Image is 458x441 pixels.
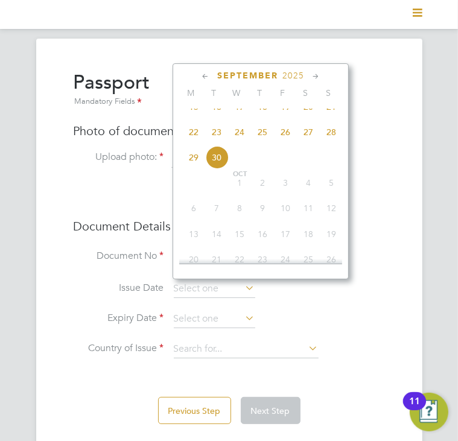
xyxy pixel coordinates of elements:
span: 25 [297,248,320,271]
span: September [217,71,278,81]
span: S [317,87,340,98]
span: Oct [228,171,251,177]
input: Select one [174,310,255,328]
span: 11 [297,197,320,220]
label: Issue Date [74,282,164,294]
span: 26 [274,121,297,144]
span: 1 [228,171,251,194]
span: 24 [228,121,251,144]
button: Open Resource Center, 11 new notifications [410,393,448,431]
h3: Document Details [74,218,385,234]
span: T [202,87,225,98]
span: 16 [251,223,274,246]
span: 2025 [282,71,304,81]
span: 19 [320,223,343,246]
label: Upload photo: [74,151,164,163]
span: 22 [228,248,251,271]
span: W [225,87,248,98]
span: 13 [182,223,205,246]
span: 21 [205,248,228,271]
span: S [294,87,317,98]
div: Mandatory Fields [74,95,150,109]
span: 23 [205,121,228,144]
span: 30 [205,146,228,169]
span: 9 [251,197,274,220]
span: 15 [228,223,251,246]
span: 23 [251,248,274,271]
h2: Passport [74,70,150,109]
span: T [248,87,271,98]
span: 5 [320,171,343,194]
span: 7 [205,197,228,220]
span: 6 [182,197,205,220]
span: M [179,87,202,98]
span: 27 [297,121,320,144]
span: 10 [274,197,297,220]
span: 26 [320,248,343,271]
span: 29 [182,146,205,169]
span: 8 [228,197,251,220]
span: 14 [205,223,228,246]
span: 3 [274,171,297,194]
label: Country of Issue [74,342,164,355]
span: 22 [182,121,205,144]
span: 25 [251,121,274,144]
span: 17 [274,223,297,246]
span: 4 [297,171,320,194]
input: Search for... [174,340,319,358]
span: 18 [297,223,320,246]
span: 24 [274,248,297,271]
button: Next Step [241,397,301,424]
label: Document No [74,250,164,262]
span: 20 [182,248,205,271]
label: Expiry Date [74,312,164,325]
span: 12 [320,197,343,220]
div: 11 [409,401,420,417]
span: 2 [251,171,274,194]
input: Select one [174,280,255,298]
span: 28 [320,121,343,144]
h3: Photo of document [74,123,385,139]
button: Previous Step [158,397,231,424]
span: F [271,87,294,98]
